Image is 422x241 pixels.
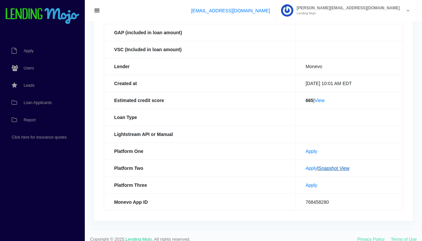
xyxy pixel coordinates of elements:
[104,143,296,160] th: Platform One
[295,92,403,109] td: |
[24,83,35,87] span: Leads
[281,4,293,17] img: Profile image
[295,193,403,210] td: 768458280
[5,8,80,25] img: logo-small.png
[104,177,296,193] th: Platform Three
[306,98,313,103] b: 665
[306,149,317,154] a: Apply
[315,98,325,103] a: View
[24,49,34,53] span: Apply
[104,41,296,58] th: VSC (Included in loan amount)
[104,109,296,126] th: Loan Type
[104,160,296,177] th: Platform Two
[104,58,296,75] th: Lender
[293,6,400,10] span: [PERSON_NAME][EMAIL_ADDRESS][DOMAIN_NAME]
[293,12,400,15] small: Lending Mojo
[24,118,36,122] span: Report
[295,75,403,92] td: [DATE] 10:01 AM EDT
[12,135,67,139] span: Click here for insurance quotes
[295,58,403,75] td: Monevo
[319,166,350,171] a: Snapshot View
[104,24,296,41] th: GAP (included in loan amount)
[191,8,270,13] a: [EMAIL_ADDRESS][DOMAIN_NAME]
[306,166,317,171] a: Apply
[104,126,296,143] th: Lightstream API or Manual
[24,66,34,70] span: Users
[104,92,296,109] th: Estimated credit score
[104,75,296,92] th: Created at
[24,101,52,105] span: Loan Applicants
[306,182,317,188] a: Apply
[104,193,296,210] th: Monevo App ID
[295,160,403,177] td: |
